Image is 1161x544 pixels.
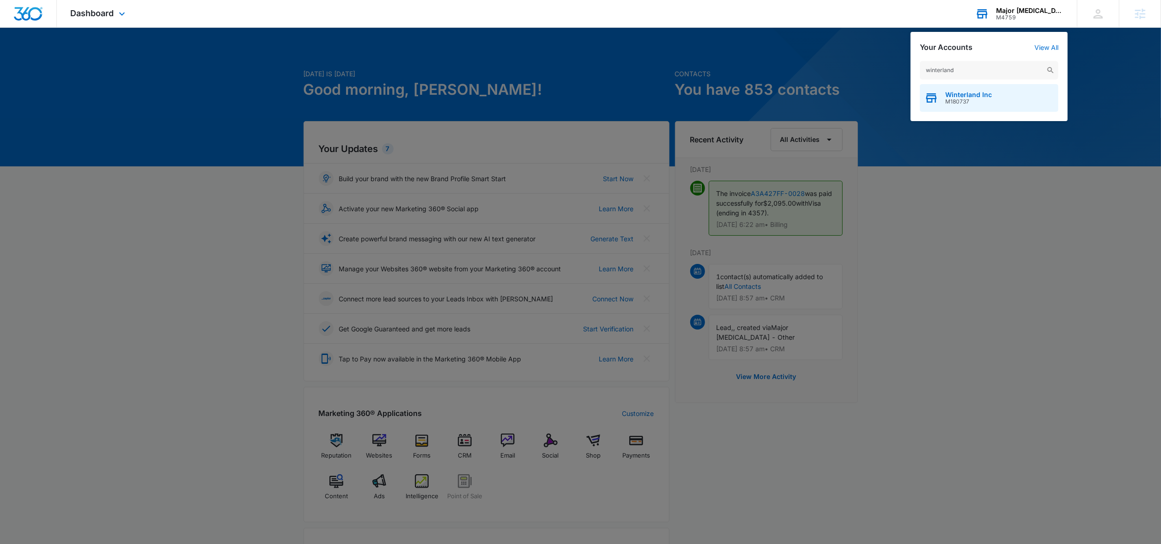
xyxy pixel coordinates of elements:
span: Dashboard [71,8,114,18]
a: View All [1034,43,1058,51]
span: M180737 [945,98,992,105]
h2: Your Accounts [920,43,973,52]
input: Search Accounts [920,61,1058,79]
div: account name [996,7,1064,14]
div: account id [996,14,1064,21]
button: Winterland IncM180737 [920,84,1058,112]
span: Winterland Inc [945,91,992,98]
